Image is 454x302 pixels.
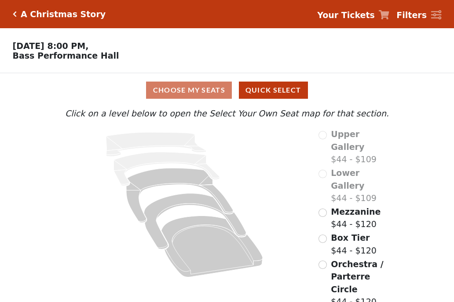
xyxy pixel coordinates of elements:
h5: A Christmas Story [21,9,106,19]
label: $44 - $120 [331,231,377,257]
span: Lower Gallery [331,168,364,190]
a: Your Tickets [317,9,389,22]
label: $44 - $109 [331,128,391,166]
button: Quick Select [239,82,308,99]
span: Mezzanine [331,207,381,216]
span: Upper Gallery [331,129,364,152]
path: Upper Gallery - Seats Available: 0 [106,132,206,157]
p: Click on a level below to open the Select Your Own Seat map for that section. [63,107,391,120]
path: Orchestra / Parterre Circle - Seats Available: 149 [161,216,263,277]
a: Click here to go back to filters [13,11,17,17]
strong: Filters [396,10,427,20]
label: $44 - $109 [331,167,391,205]
strong: Your Tickets [317,10,375,20]
label: $44 - $120 [331,205,381,231]
span: Orchestra / Parterre Circle [331,259,383,294]
span: Box Tier [331,233,370,242]
a: Filters [396,9,441,22]
path: Lower Gallery - Seats Available: 0 [114,152,220,186]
